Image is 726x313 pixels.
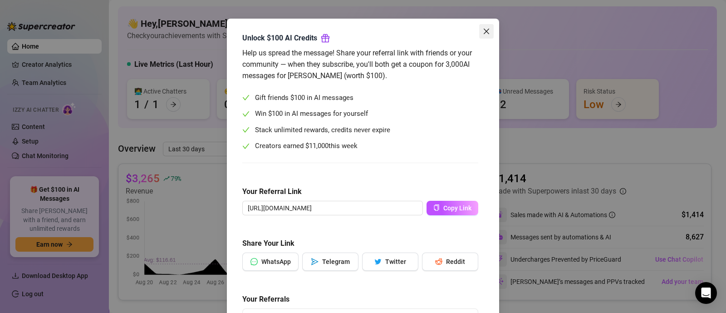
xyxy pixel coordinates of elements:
[311,258,319,265] span: send
[255,125,390,136] span: Stack unlimited rewards, credits never expire
[422,253,478,271] button: redditReddit
[362,253,418,271] button: twitterTwitter
[242,253,299,271] button: messageWhatsApp
[242,110,250,118] span: check
[322,258,350,265] span: Telegram
[255,141,358,152] span: Creators earned $ this week
[479,28,494,35] span: Close
[321,34,330,43] span: gift
[242,47,478,81] div: Help us spread the message! Share your referral link with friends or your community — when they s...
[261,258,291,265] span: WhatsApp
[302,253,358,271] button: sendTelegram
[242,94,250,101] span: check
[242,238,478,249] h5: Share Your Link
[250,258,258,265] span: message
[483,28,490,35] span: close
[242,186,478,197] h5: Your Referral Link
[479,24,494,39] button: Close
[695,282,717,304] div: Open Intercom Messenger
[242,126,250,134] span: check
[374,258,382,265] span: twitter
[242,143,250,150] span: check
[255,109,368,119] span: Win $100 in AI messages for yourself
[435,258,442,265] span: reddit
[242,294,478,305] h5: Your Referrals
[433,204,440,211] span: copy
[385,258,406,265] span: Twitter
[242,34,317,42] strong: Unlock $100 AI Credits
[427,201,478,215] button: Copy Link
[443,204,471,212] span: Copy Link
[446,258,465,265] span: Reddit
[255,93,353,104] span: Gift friends $100 in AI messages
